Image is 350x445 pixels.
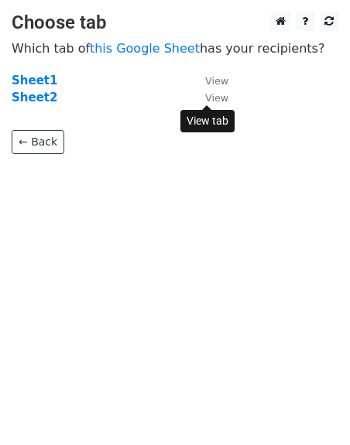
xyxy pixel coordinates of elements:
[12,74,57,87] a: Sheet1
[180,110,235,132] div: View tab
[90,41,200,56] a: this Google Sheet
[12,130,64,154] a: ← Back
[205,92,228,104] small: View
[12,12,338,34] h3: Choose tab
[205,75,228,87] small: View
[273,371,350,445] iframe: Chat Widget
[12,91,57,104] a: Sheet2
[12,40,338,56] p: Which tab of has your recipients?
[190,74,228,87] a: View
[190,91,228,104] a: View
